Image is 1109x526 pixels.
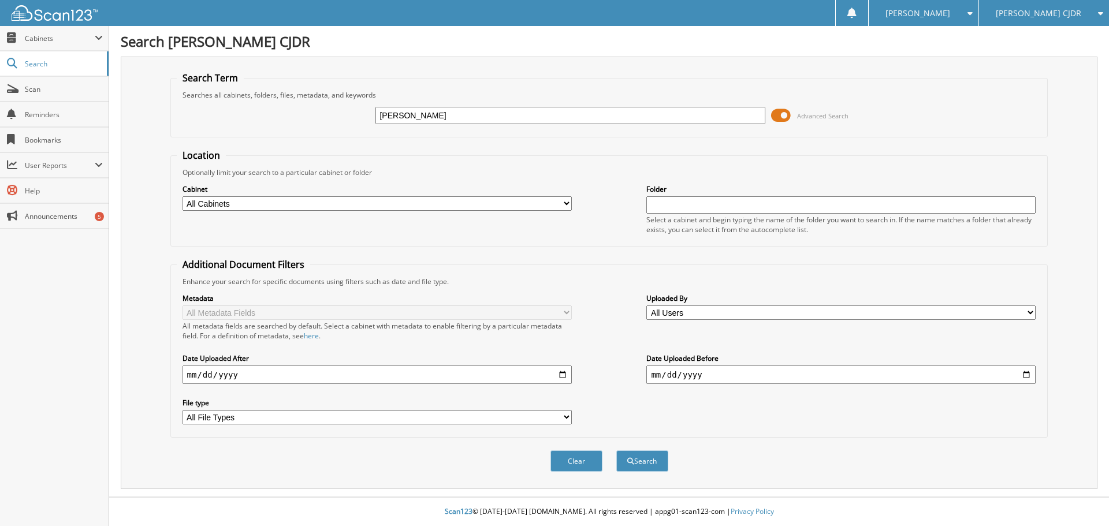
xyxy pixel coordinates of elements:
input: start [183,365,572,384]
div: Searches all cabinets, folders, files, metadata, and keywords [177,90,1042,100]
span: Reminders [25,110,103,120]
span: Announcements [25,211,103,221]
label: Cabinet [183,184,572,194]
a: Privacy Policy [731,506,774,516]
div: Optionally limit your search to a particular cabinet or folder [177,167,1042,177]
span: Cabinets [25,33,95,43]
a: here [304,331,319,341]
label: Date Uploaded After [183,353,572,363]
div: © [DATE]-[DATE] [DOMAIN_NAME]. All rights reserved | appg01-scan123-com | [109,498,1109,526]
legend: Additional Document Filters [177,258,310,271]
span: Scan123 [445,506,472,516]
span: [PERSON_NAME] CJDR [996,10,1081,17]
label: Metadata [183,293,572,303]
div: All metadata fields are searched by default. Select a cabinet with metadata to enable filtering b... [183,321,572,341]
span: Help [25,186,103,196]
img: scan123-logo-white.svg [12,5,98,21]
label: Uploaded By [646,293,1036,303]
label: Date Uploaded Before [646,353,1036,363]
div: Enhance your search for specific documents using filters such as date and file type. [177,277,1042,286]
span: [PERSON_NAME] [885,10,950,17]
h1: Search [PERSON_NAME] CJDR [121,32,1097,51]
label: File type [183,398,572,408]
legend: Location [177,149,226,162]
button: Clear [550,450,602,472]
span: Bookmarks [25,135,103,145]
input: end [646,365,1036,384]
span: Search [25,59,101,69]
span: Advanced Search [797,111,849,120]
span: User Reports [25,161,95,170]
button: Search [616,450,668,472]
div: Select a cabinet and begin typing the name of the folder you want to search in. If the name match... [646,215,1036,234]
label: Folder [646,184,1036,194]
legend: Search Term [177,72,244,84]
span: Scan [25,84,103,94]
div: 5 [95,212,104,221]
iframe: Chat Widget [1051,471,1109,526]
